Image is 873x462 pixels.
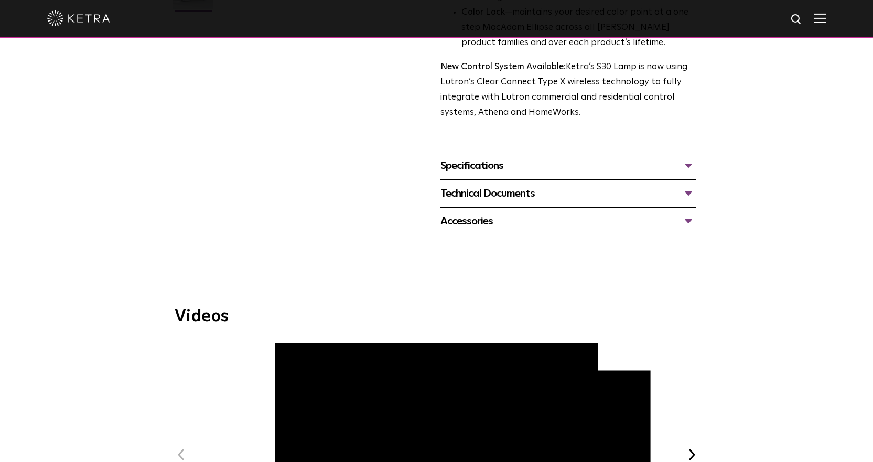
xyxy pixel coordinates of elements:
div: Specifications [440,157,696,174]
h3: Videos [175,308,699,325]
img: search icon [790,13,803,26]
img: Hamburger%20Nav.svg [814,13,826,23]
button: Previous [175,448,188,461]
strong: New Control System Available: [440,62,566,71]
div: Accessories [440,213,696,230]
p: Ketra’s S30 Lamp is now using Lutron’s Clear Connect Type X wireless technology to fully integrat... [440,60,696,121]
button: Next [685,448,699,461]
img: ketra-logo-2019-white [47,10,110,26]
div: Technical Documents [440,185,696,202]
